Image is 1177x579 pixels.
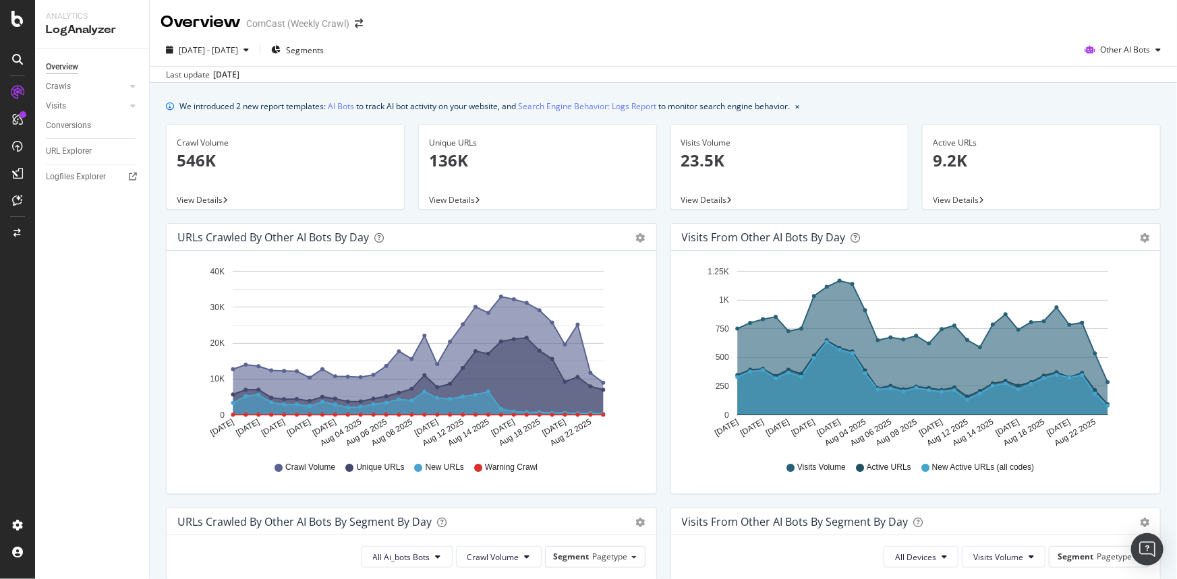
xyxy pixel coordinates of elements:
[179,44,238,56] span: [DATE] - [DATE]
[177,262,641,449] svg: A chart.
[715,382,728,391] text: 250
[715,324,728,334] text: 750
[789,417,816,438] text: [DATE]
[1097,551,1132,562] span: Pagetype
[429,149,646,172] p: 136K
[849,417,893,448] text: Aug 06 2025
[46,60,140,74] a: Overview
[962,546,1045,568] button: Visits Volume
[208,417,235,438] text: [DATE]
[46,99,66,113] div: Visits
[518,99,656,113] a: Search Engine Behavior: Logs Report
[46,99,126,113] a: Visits
[46,80,71,94] div: Crawls
[815,417,842,438] text: [DATE]
[46,119,91,133] div: Conversions
[373,551,430,563] span: All Ai_bots Bots
[554,551,590,562] span: Segment
[485,462,538,473] span: Warning Crawl
[318,417,363,448] text: Aug 04 2025
[724,410,729,420] text: 0
[792,96,803,116] button: close banner
[210,375,225,384] text: 10K
[161,11,241,34] div: Overview
[1002,417,1046,448] text: Aug 18 2025
[46,144,140,158] a: URL Explorer
[177,231,369,244] div: URLs Crawled by Other AI Bots by day
[447,417,491,448] text: Aug 14 2025
[681,149,898,172] p: 23.5K
[1053,417,1097,448] text: Aug 22 2025
[498,417,542,448] text: Aug 18 2025
[166,99,1161,113] div: info banner
[456,546,542,568] button: Crawl Volume
[1140,233,1149,243] div: gear
[541,417,568,438] text: [DATE]
[708,267,728,276] text: 1.25K
[797,462,846,473] span: Visits Volume
[429,137,646,149] div: Unique URLs
[681,137,898,149] div: Visits Volume
[46,170,140,184] a: Logfiles Explorer
[177,194,223,206] span: View Details
[328,99,354,113] a: AI Bots
[260,417,287,438] text: [DATE]
[1045,417,1072,438] text: [DATE]
[286,44,324,56] span: Segments
[213,69,239,81] div: [DATE]
[177,515,432,528] div: URLs Crawled by Other AI Bots By Segment By Day
[46,119,140,133] a: Conversions
[682,515,909,528] div: Visits from Other AI Bots By Segment By Day
[46,80,126,94] a: Crawls
[682,262,1145,449] svg: A chart.
[867,462,911,473] span: Active URLs
[46,170,106,184] div: Logfiles Explorer
[739,417,766,438] text: [DATE]
[895,551,936,563] span: All Devices
[210,267,225,276] text: 40K
[925,417,969,448] text: Aug 12 2025
[285,417,312,438] text: [DATE]
[344,417,389,448] text: Aug 06 2025
[426,462,464,473] span: New URLs
[220,410,225,420] text: 0
[490,417,517,438] text: [DATE]
[933,194,979,206] span: View Details
[917,417,944,438] text: [DATE]
[311,417,338,438] text: [DATE]
[413,417,440,438] text: [DATE]
[467,551,519,563] span: Crawl Volume
[161,39,254,61] button: [DATE] - [DATE]
[46,144,92,158] div: URL Explorer
[636,233,645,243] div: gear
[234,417,261,438] text: [DATE]
[933,137,1150,149] div: Active URLs
[285,462,335,473] span: Crawl Volume
[166,69,239,81] div: Last update
[210,303,225,312] text: 30K
[421,417,465,448] text: Aug 12 2025
[950,417,995,448] text: Aug 14 2025
[994,417,1021,438] text: [DATE]
[764,417,791,438] text: [DATE]
[46,22,138,38] div: LogAnalyzer
[177,137,394,149] div: Crawl Volume
[713,417,740,438] text: [DATE]
[548,417,593,448] text: Aug 22 2025
[973,551,1023,563] span: Visits Volume
[370,417,414,448] text: Aug 08 2025
[681,194,727,206] span: View Details
[177,149,394,172] p: 546K
[823,417,867,448] text: Aug 04 2025
[46,11,138,22] div: Analytics
[179,99,790,113] div: We introduced 2 new report templates: to track AI bot activity on your website, and to monitor se...
[874,417,919,448] text: Aug 08 2025
[246,17,349,30] div: ComCast (Weekly Crawl)
[715,353,728,363] text: 500
[362,546,453,568] button: All Ai_bots Bots
[1079,39,1166,61] button: Other AI Bots
[355,19,363,28] div: arrow-right-arrow-left
[1058,551,1093,562] span: Segment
